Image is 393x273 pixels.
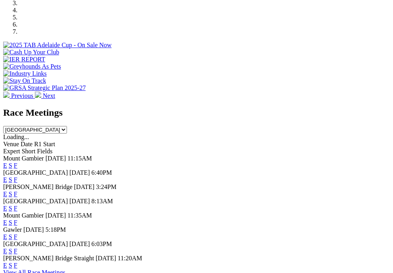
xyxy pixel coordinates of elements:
a: E [3,191,7,197]
span: [DATE] [69,198,90,204]
span: Venue [3,141,19,147]
a: F [14,162,17,169]
span: R1 Start [34,141,55,147]
a: F [14,262,17,269]
span: 11:35AM [67,212,92,219]
a: F [14,248,17,254]
a: S [9,162,12,169]
span: [DATE] [23,226,44,233]
span: Date [21,141,32,147]
a: E [3,162,7,169]
a: S [9,248,12,254]
img: Cash Up Your Club [3,49,59,56]
span: [DATE] [95,255,116,262]
span: Expert [3,148,20,155]
a: E [3,205,7,212]
img: 2025 TAB Adelaide Cup - On Sale Now [3,42,112,49]
a: F [14,219,17,226]
span: 5:18PM [46,226,66,233]
a: E [3,262,7,269]
a: F [14,205,17,212]
span: [DATE] [69,169,90,176]
span: [PERSON_NAME] Bridge [3,183,72,190]
img: IER REPORT [3,56,45,63]
a: S [9,262,12,269]
span: 8:13AM [92,198,113,204]
a: Previous [3,92,35,99]
span: [GEOGRAPHIC_DATA] [3,241,68,247]
a: F [14,176,17,183]
span: Mount Gambier [3,155,44,162]
a: E [3,233,7,240]
img: Stay On Track [3,77,46,84]
img: Industry Links [3,70,47,77]
a: S [9,219,12,226]
a: Next [35,92,55,99]
span: [GEOGRAPHIC_DATA] [3,198,68,204]
a: E [3,248,7,254]
span: Loading... [3,134,29,140]
span: [GEOGRAPHIC_DATA] [3,169,68,176]
span: 11:15AM [67,155,92,162]
a: S [9,205,12,212]
span: [DATE] [46,212,66,219]
span: [PERSON_NAME] Bridge Straight [3,255,94,262]
span: [DATE] [74,183,95,190]
span: [DATE] [69,241,90,247]
a: S [9,233,12,240]
span: Previous [11,92,33,99]
span: Next [43,92,55,99]
a: S [9,191,12,197]
span: Fields [37,148,52,155]
a: E [3,176,7,183]
a: E [3,219,7,226]
img: Greyhounds As Pets [3,63,61,70]
h2: Race Meetings [3,107,390,118]
span: [DATE] [46,155,66,162]
a: F [14,191,17,197]
span: Short [22,148,36,155]
span: 6:40PM [92,169,112,176]
a: S [9,176,12,183]
a: F [14,233,17,240]
span: Mount Gambier [3,212,44,219]
span: 3:24PM [96,183,116,190]
span: Gawler [3,226,22,233]
img: GRSA Strategic Plan 2025-27 [3,84,86,92]
span: 11:20AM [118,255,142,262]
img: chevron-right-pager-white.svg [35,92,41,98]
span: 6:03PM [92,241,112,247]
img: chevron-left-pager-white.svg [3,92,10,98]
